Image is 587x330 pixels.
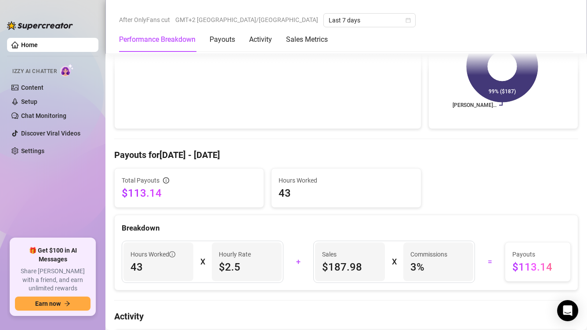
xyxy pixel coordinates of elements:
[21,112,66,119] a: Chat Monitoring
[114,149,578,161] h4: Payouts for [DATE] - [DATE]
[392,255,396,269] div: X
[119,13,170,26] span: After OnlyFans cut
[279,176,413,185] span: Hours Worked
[122,222,571,234] div: Breakdown
[163,177,169,183] span: info-circle
[12,67,57,76] span: Izzy AI Chatter
[210,34,235,45] div: Payouts
[219,249,251,259] article: Hourly Rate
[64,301,70,307] span: arrow-right
[15,297,91,311] button: Earn nowarrow-right
[322,249,378,259] span: Sales
[410,249,447,259] article: Commissions
[200,255,205,269] div: X
[7,21,73,30] img: logo-BBDzfeDw.svg
[219,260,275,274] span: $2.5
[119,34,196,45] div: Performance Breakdown
[122,176,159,185] span: Total Payouts
[122,186,257,200] span: $113.14
[286,34,328,45] div: Sales Metrics
[329,14,410,27] span: Last 7 days
[60,64,74,77] img: AI Chatter
[15,246,91,264] span: 🎁 Get $100 in AI Messages
[21,41,38,48] a: Home
[21,147,44,154] a: Settings
[130,249,175,259] span: Hours Worked
[169,251,175,257] span: info-circle
[35,300,61,307] span: Earn now
[21,130,80,137] a: Discover Viral Videos
[289,255,308,269] div: +
[21,98,37,105] a: Setup
[480,255,500,269] div: =
[175,13,318,26] span: GMT+2 [GEOGRAPHIC_DATA]/[GEOGRAPHIC_DATA]
[557,300,578,321] div: Open Intercom Messenger
[279,186,413,200] span: 43
[406,18,411,23] span: calendar
[512,260,563,274] span: $113.14
[512,249,563,259] span: Payouts
[21,84,43,91] a: Content
[453,102,496,108] text: [PERSON_NAME]…
[410,260,466,274] span: 3 %
[114,310,578,323] h4: Activity
[322,260,378,274] span: $187.98
[130,260,186,274] span: 43
[15,267,91,293] span: Share [PERSON_NAME] with a friend, and earn unlimited rewards
[249,34,272,45] div: Activity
